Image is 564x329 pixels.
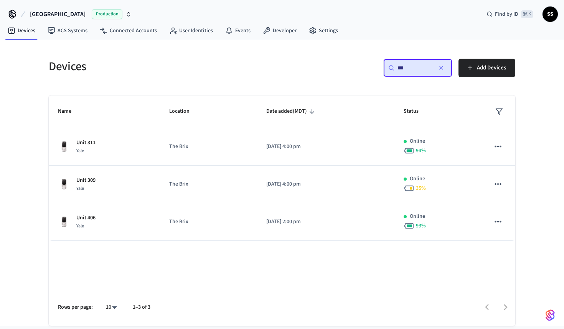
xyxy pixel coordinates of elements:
a: Connected Accounts [94,24,163,38]
p: Unit 406 [76,214,96,222]
p: [DATE] 4:00 pm [266,180,385,188]
p: Online [410,175,425,183]
span: 35 % [416,184,426,192]
a: User Identities [163,24,219,38]
p: 1–3 of 3 [133,303,150,311]
span: Find by ID [495,10,518,18]
span: 93 % [416,222,426,230]
p: Online [410,137,425,145]
p: The Brix [169,218,248,226]
a: ACS Systems [41,24,94,38]
p: The Brix [169,143,248,151]
p: Unit 309 [76,176,96,184]
img: SeamLogoGradient.69752ec5.svg [546,309,555,321]
div: Find by ID⌘ K [480,7,539,21]
span: ⌘ K [521,10,533,18]
img: Yale Assure Touchscreen Wifi Smart Lock, Satin Nickel, Front [58,141,70,153]
p: [DATE] 4:00 pm [266,143,385,151]
p: Unit 311 [76,139,96,147]
img: Yale Assure Touchscreen Wifi Smart Lock, Satin Nickel, Front [58,216,70,228]
h5: Devices [49,59,277,74]
img: Yale Assure Touchscreen Wifi Smart Lock, Satin Nickel, Front [58,178,70,191]
p: Rows per page: [58,303,93,311]
span: Yale [76,148,84,154]
button: SS [543,7,558,22]
span: Location [169,105,200,117]
p: Online [410,212,425,220]
span: Status [404,105,429,117]
span: Name [58,105,81,117]
table: sticky table [49,95,515,241]
span: Production [92,9,122,19]
p: [DATE] 2:00 pm [266,218,385,226]
span: Date added(MDT) [266,105,317,117]
p: The Brix [169,180,248,188]
span: [GEOGRAPHIC_DATA] [30,10,86,19]
span: Add Devices [477,63,506,73]
a: Devices [2,24,41,38]
button: Add Devices [458,59,515,77]
a: Developer [257,24,303,38]
a: Settings [303,24,344,38]
span: Yale [76,185,84,192]
div: 10 [102,302,120,313]
a: Events [219,24,257,38]
span: 94 % [416,147,426,155]
span: SS [543,7,557,21]
span: Yale [76,223,84,229]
